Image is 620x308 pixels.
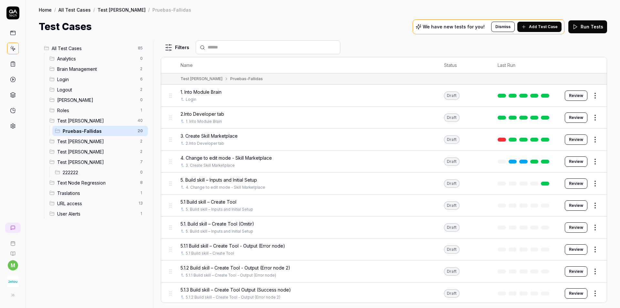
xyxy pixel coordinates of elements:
[181,111,224,117] span: 2.Into Developer tab
[181,89,222,95] span: 1. Into Module Brain
[491,22,515,32] button: Dismiss
[57,210,136,217] span: User Alerts
[161,173,607,195] tr: 5. Build skill – Inputs and Initial Setup4. Change to edit mode - Skill MarketplaceDraftReview
[161,129,607,151] tr: 3. Create Skill Marketplace2.Into Developer tabDraftReview
[39,19,92,34] h1: Test Cases
[181,264,290,271] span: 5.1.2 Build skill – Create Tool - Output (Error node 2)
[186,272,276,278] a: 5.1.1 Build skill – Create Tool - Output (Error node)
[161,239,607,260] tr: 5.1.1 Build skill – Create Tool - Output (Error node)5.1 Build skill – Create ToolDraftReview
[444,113,460,122] div: Draft
[565,244,587,255] a: Review
[54,6,56,13] div: /
[138,55,145,62] span: 0
[47,188,148,198] div: Drag to reorderTraslations1
[565,112,587,123] button: Review
[181,220,254,227] span: 5.1. Build skill – Create Tool (Omitir)
[57,190,136,196] span: Traslations
[181,242,285,249] span: 5.1.1 Build skill – Create Tool - Output (Error node)
[181,76,222,82] div: Test [PERSON_NAME]
[186,185,265,190] a: 4. Change to edit mode - Skill Marketplace
[47,146,148,157] div: Drag to reorderTest [PERSON_NAME]2
[57,55,136,62] span: Analytics
[444,201,460,210] div: Draft
[3,246,23,256] a: Documentation
[161,151,607,173] tr: 4. Change to edit mode - Skill Marketplace3. Create Skill MarketplaceDraftReview
[444,267,460,276] div: Draft
[93,6,95,13] div: /
[57,76,136,83] span: Login
[57,66,136,72] span: Brain Management
[47,53,148,64] div: Drag to reorderAnalytics0
[565,134,587,145] button: Review
[565,178,587,189] button: Review
[181,154,272,161] span: 4. Change to edit mode - Skill Marketplace
[161,107,607,129] tr: 2.Into Developer tab1. Into Module BrainDraftReview
[138,148,145,155] span: 2
[138,189,145,197] span: 1
[174,57,438,73] th: Name
[152,6,191,13] div: Pruebas-Fallidas
[186,163,235,168] a: 3. Create Skill Marketplace
[148,6,150,13] div: /
[47,105,148,115] div: Drag to reorderRoles1
[98,6,146,13] a: Test [PERSON_NAME]
[565,222,587,233] a: Review
[58,6,91,13] a: All Test Cases
[57,86,136,93] span: Logout
[136,199,145,207] span: 13
[230,76,263,82] div: Pruebas-Fallidas
[138,86,145,93] span: 2
[57,138,136,145] span: Test Andres
[138,179,145,186] span: 8
[423,25,485,29] p: We have new tests for you!
[444,91,460,100] div: Draft
[8,260,18,271] button: m
[57,97,136,103] span: María Test
[444,223,460,232] div: Draft
[5,223,21,233] a: New conversation
[47,64,148,74] div: Drag to reorderBrain Management2
[181,286,291,293] span: 5.1.3 Build skill – Create Tool Output (Success node)
[565,200,587,211] button: Review
[565,266,587,277] button: Review
[186,119,222,124] a: 1. Into Module Brain
[47,157,148,167] div: Drag to reorderTest [PERSON_NAME]7
[57,179,136,186] span: Text Node Regression
[57,107,136,114] span: Roles
[161,85,607,107] tr: 1. Into Module BrainLoginDraftReview
[161,41,193,54] button: Filters
[565,156,587,167] button: Review
[186,294,280,300] a: 5.1.2 Build skill – Create Tool - Output (Error node 2)
[517,22,562,32] button: Add Test Case
[138,106,145,114] span: 1
[138,96,145,104] span: 0
[138,137,145,145] span: 2
[444,289,460,298] div: Draft
[138,65,145,73] span: 2
[135,44,145,52] span: 85
[7,276,19,287] img: Jelou AI Logo
[3,271,23,289] button: Jelou AI Logo
[57,148,136,155] span: Test Cinthia
[47,208,148,219] div: Drag to reorderUser Alerts1
[181,176,257,183] span: 5. Build skill – Inputs and Initial Setup
[39,6,52,13] a: Home
[57,200,135,207] span: URL access
[161,260,607,282] tr: 5.1.2 Build skill – Create Tool - Output (Error node 2)5.1.1 Build skill – Create Tool - Output (...
[135,117,145,124] span: 40
[135,127,145,135] span: 20
[444,179,460,188] div: Draft
[565,288,587,299] button: Review
[63,128,134,134] span: Pruebas-Fallidas
[47,95,148,105] div: Drag to reorder[PERSON_NAME]0
[181,133,238,139] span: 3. Create Skill Marketplace
[161,217,607,239] tr: 5.1. Build skill – Create Tool (Omitir)5. Build skill – Inputs and Initial SetupDraftReview
[491,57,558,73] th: Last Run
[444,135,460,144] div: Draft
